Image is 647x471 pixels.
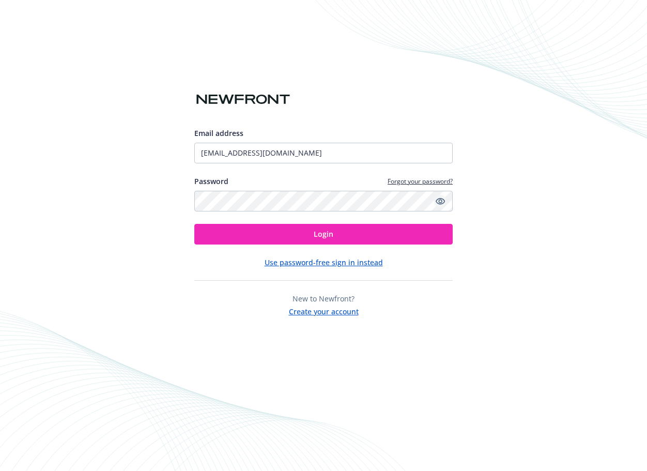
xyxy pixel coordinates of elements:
button: Login [194,224,453,245]
a: Show password [434,195,446,207]
span: Login [314,229,333,239]
input: Enter your password [194,191,453,211]
button: Use password-free sign in instead [265,257,383,268]
a: Forgot your password? [388,177,453,186]
span: New to Newfront? [292,294,355,303]
label: Password [194,176,228,187]
span: Email address [194,128,243,138]
input: Enter your email [194,143,453,163]
img: Newfront logo [194,90,292,109]
button: Create your account [289,304,359,317]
